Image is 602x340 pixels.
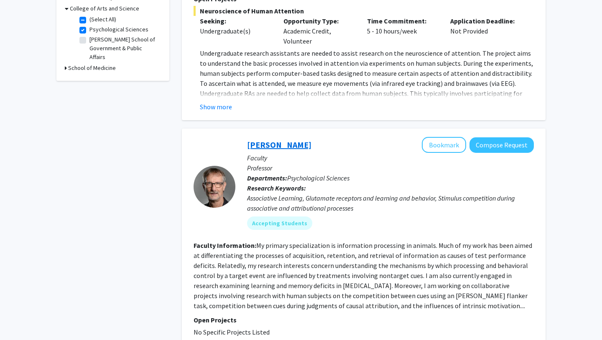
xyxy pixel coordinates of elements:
p: Faculty [247,153,534,163]
b: Research Keywords: [247,184,306,192]
label: Psychological Sciences [89,25,148,34]
p: Time Commitment: [367,16,438,26]
button: Add Todd Schachtman to Bookmarks [422,137,466,153]
p: Opportunity Type: [283,16,355,26]
span: No Specific Projects Listed [194,328,270,336]
div: Undergraduate(s) [200,26,271,36]
p: Open Projects [194,315,534,325]
div: Associative Learning, Glutamate receptors and learning and behavior, Stimulus competition during ... [247,193,534,213]
iframe: Chat [6,302,36,334]
div: Not Provided [444,16,528,46]
p: Application Deadline: [450,16,521,26]
b: Departments: [247,174,287,182]
label: [PERSON_NAME] School of Government & Public Affairs [89,35,159,62]
h3: College of Arts and Science [70,4,139,13]
span: Neuroscience of Human Attention [194,6,534,16]
div: Academic Credit, Volunteer [277,16,361,46]
button: Compose Request to Todd Schachtman [469,137,534,153]
fg-read-more: My primary specialization is information processing in animals. Much of my work has been aimed at... [194,241,532,310]
h3: School of Medicine [68,64,116,72]
b: Faculty Information: [194,241,256,250]
p: Seeking: [200,16,271,26]
mat-chip: Accepting Students [247,216,312,230]
span: Psychological Sciences [287,174,349,182]
button: Show more [200,102,232,112]
label: (Select All) [89,15,116,24]
div: 5 - 10 hours/week [361,16,444,46]
p: Undergraduate research assistants are needed to assist research on the neuroscience of attention.... [200,48,534,129]
a: [PERSON_NAME] [247,139,311,150]
p: Professor [247,163,534,173]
